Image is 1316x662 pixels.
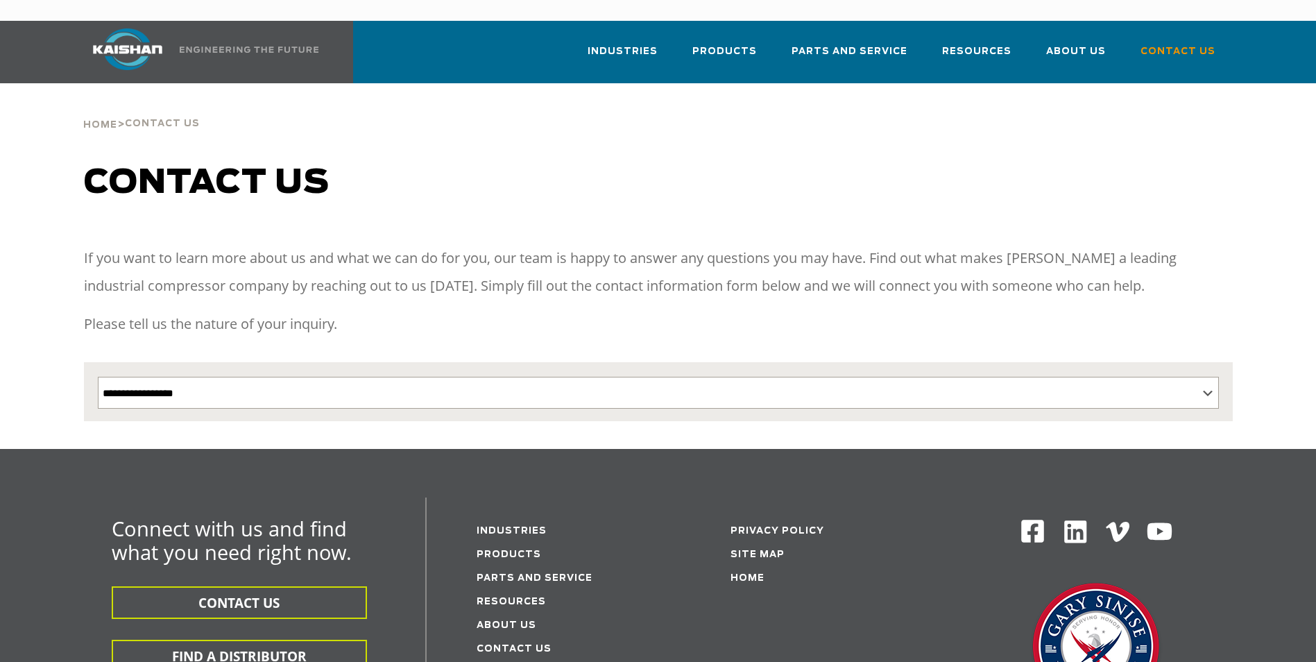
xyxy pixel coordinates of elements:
a: Contact Us [1140,33,1215,80]
a: Parts and service [477,574,592,583]
a: Industries [477,527,547,536]
span: Resources [942,44,1011,60]
a: Resources [942,33,1011,80]
a: Home [83,118,117,130]
a: Parts and Service [792,33,907,80]
img: kaishan logo [76,28,180,70]
span: Contact Us [125,119,200,128]
a: Privacy Policy [730,527,824,536]
div: > [83,83,200,136]
a: Resources [477,597,546,606]
span: Parts and Service [792,44,907,60]
img: Vimeo [1106,522,1129,542]
img: Engineering the future [180,46,318,53]
a: Home [730,574,764,583]
span: Industries [588,44,658,60]
span: Products [692,44,757,60]
a: Site Map [730,550,785,559]
img: Linkedin [1062,518,1089,545]
span: Home [83,121,117,130]
span: About Us [1046,44,1106,60]
a: Products [692,33,757,80]
span: Contact us [84,167,330,200]
a: Kaishan USA [76,21,321,83]
span: Connect with us and find what you need right now. [112,515,352,566]
p: If you want to learn more about us and what we can do for you, our team is happy to answer any qu... [84,244,1233,300]
button: CONTACT US [112,586,367,619]
a: Products [477,550,541,559]
a: About Us [1046,33,1106,80]
p: Please tell us the nature of your inquiry. [84,310,1233,338]
a: About Us [477,621,536,630]
span: Contact Us [1140,44,1215,60]
a: Contact Us [477,645,552,654]
a: Industries [588,33,658,80]
img: Youtube [1146,518,1173,545]
img: Facebook [1020,518,1045,544]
